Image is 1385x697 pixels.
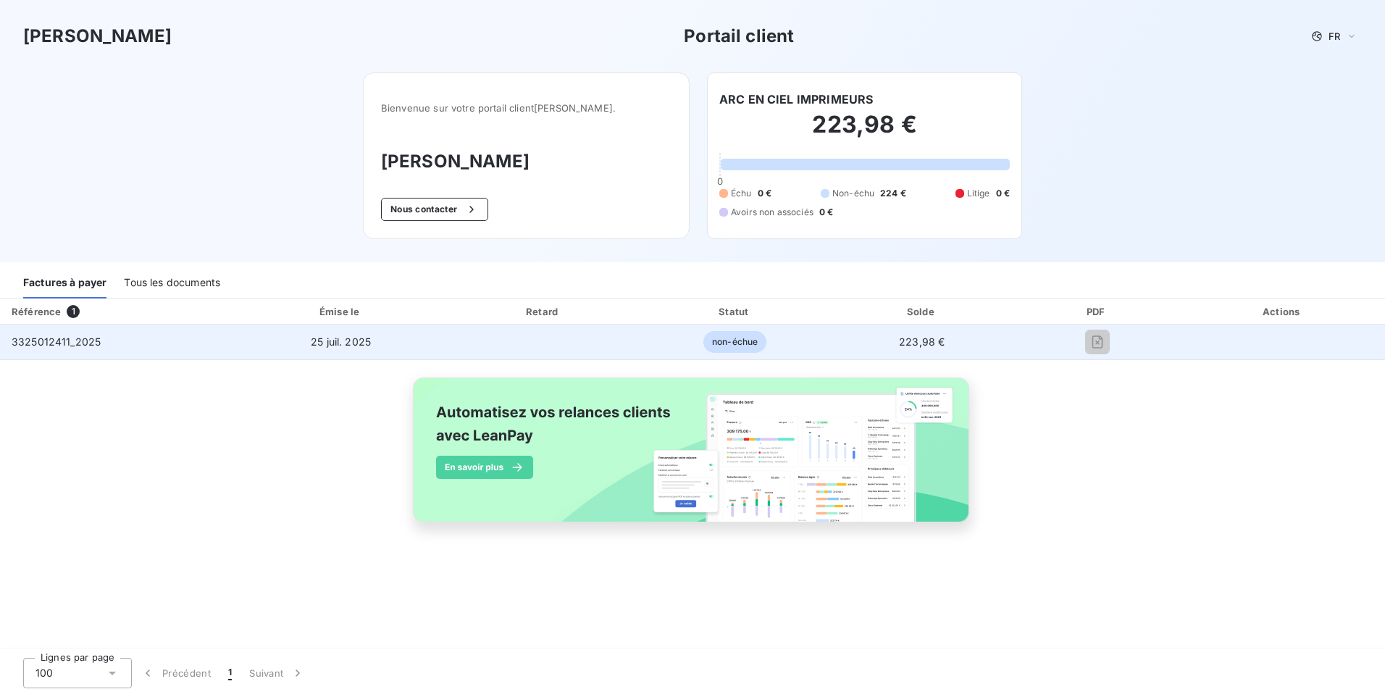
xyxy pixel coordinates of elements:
span: 224 € [880,187,906,200]
span: 0 [717,175,723,187]
div: Tous les documents [124,268,220,299]
button: Suivant [240,658,314,688]
h3: [PERSON_NAME] [381,149,671,175]
span: 0 € [819,206,833,219]
span: Avoirs non associés [731,206,813,219]
img: banner [400,369,985,547]
span: non-échue [703,331,766,353]
button: Précédent [132,658,219,688]
h3: Portail client [684,23,794,49]
div: Actions [1183,304,1382,319]
span: Échu [731,187,752,200]
span: 25 juil. 2025 [311,335,371,348]
span: Litige [967,187,990,200]
div: Factures à payer [23,268,106,299]
span: 3325012411_2025 [12,335,101,348]
span: 223,98 € [899,335,945,348]
h2: 223,98 € [719,110,1010,154]
h3: [PERSON_NAME] [23,23,172,49]
div: Solde [832,304,1011,319]
div: Retard [449,304,637,319]
span: Non-échu [832,187,874,200]
span: 0 € [996,187,1010,200]
span: 1 [228,666,232,680]
div: PDF [1017,304,1177,319]
span: 100 [35,666,53,680]
button: Nous contacter [381,198,488,221]
div: Statut [643,304,827,319]
div: Émise le [238,304,443,319]
span: FR [1328,30,1340,42]
h6: ARC EN CIEL IMPRIMEURS [719,91,873,108]
div: Référence [12,306,61,317]
span: 0 € [758,187,771,200]
button: 1 [219,658,240,688]
span: 1 [67,305,80,318]
span: Bienvenue sur votre portail client [PERSON_NAME] . [381,102,671,114]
